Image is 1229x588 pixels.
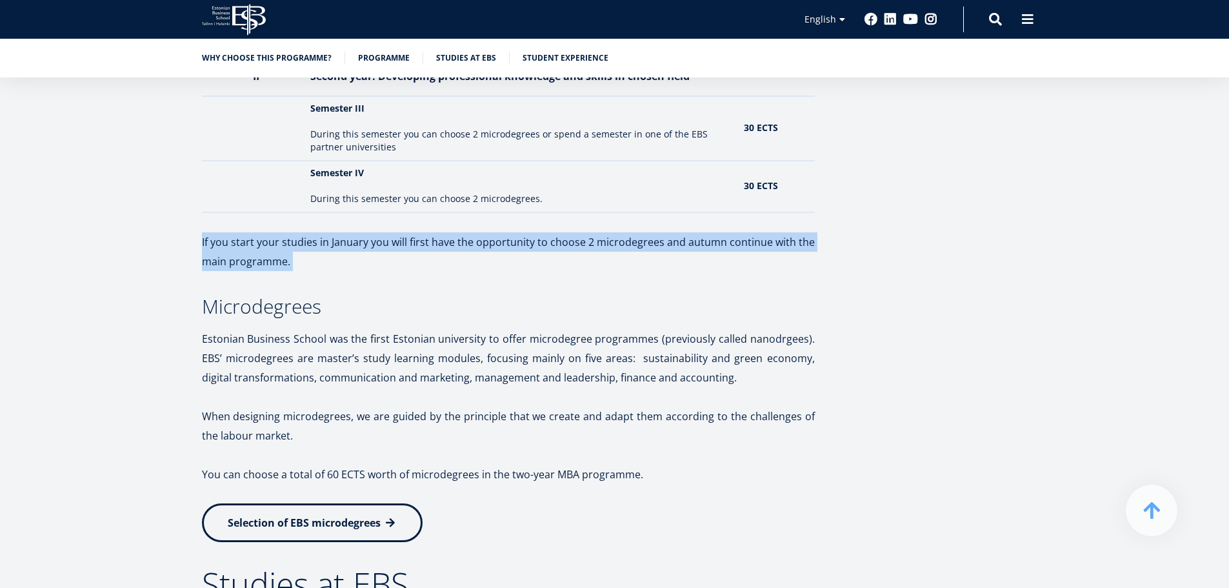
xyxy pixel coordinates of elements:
[15,196,70,208] span: Two-year MBA
[15,179,120,191] span: One-year MBA (in Estonian)
[15,213,124,225] span: Technology Innovation MBA
[228,516,381,530] span: Selection of EBS microdegrees
[3,197,12,205] input: Two-year MBA
[864,13,877,26] a: Facebook
[306,1,348,12] span: Last Name
[202,465,815,484] p: You can choose a total of 60 ECTS worth of microdegrees in the two-year MBA programme.
[744,179,778,192] strong: 30 ECTS
[202,407,815,445] p: When designing microdegrees, we are guided by the principle that we create and adapt them accordi...
[310,128,730,154] p: During this semester you can choose 2 microdegrees or spend a semester in one of the EBS partner ...
[358,52,410,65] a: Programme
[924,13,937,26] a: Instagram
[523,52,608,65] a: Student experience
[202,232,815,271] p: If you start your studies in January you will first have the opportunity to choose 2 microdegrees...
[202,503,423,542] a: Selection of EBS microdegrees
[3,214,12,222] input: Technology Innovation MBA
[202,52,332,65] a: Why choose this programme?
[884,13,897,26] a: Linkedin
[310,192,730,205] p: During this semester you can choose 2 microdegrees.
[744,121,778,134] strong: 30 ECTS
[202,329,815,387] p: Estonian Business School was the first Estonian university to offer microdegree programmes (previ...
[903,13,918,26] a: Youtube
[310,167,364,179] strong: Semester IV
[436,52,496,65] a: Studies at EBS
[3,180,12,188] input: One-year MBA (in Estonian)
[310,102,365,114] strong: Semester III
[202,297,815,316] h3: Microdegrees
